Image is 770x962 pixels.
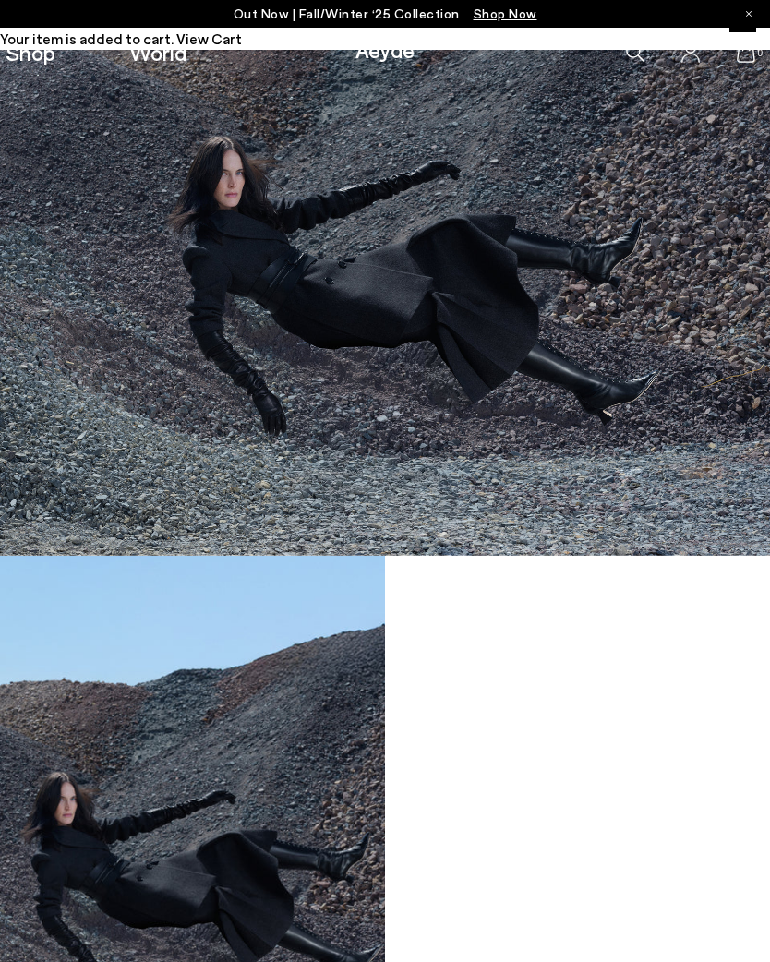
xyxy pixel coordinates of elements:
span: Navigate to /collections/new-in [474,6,537,21]
a: Aeyde [355,36,415,63]
a: Shop [6,42,55,64]
span: 0 [755,48,764,58]
a: World [129,42,186,64]
p: Out Now | Fall/Winter ‘25 Collection [234,5,537,23]
a: 0 [737,42,755,63]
